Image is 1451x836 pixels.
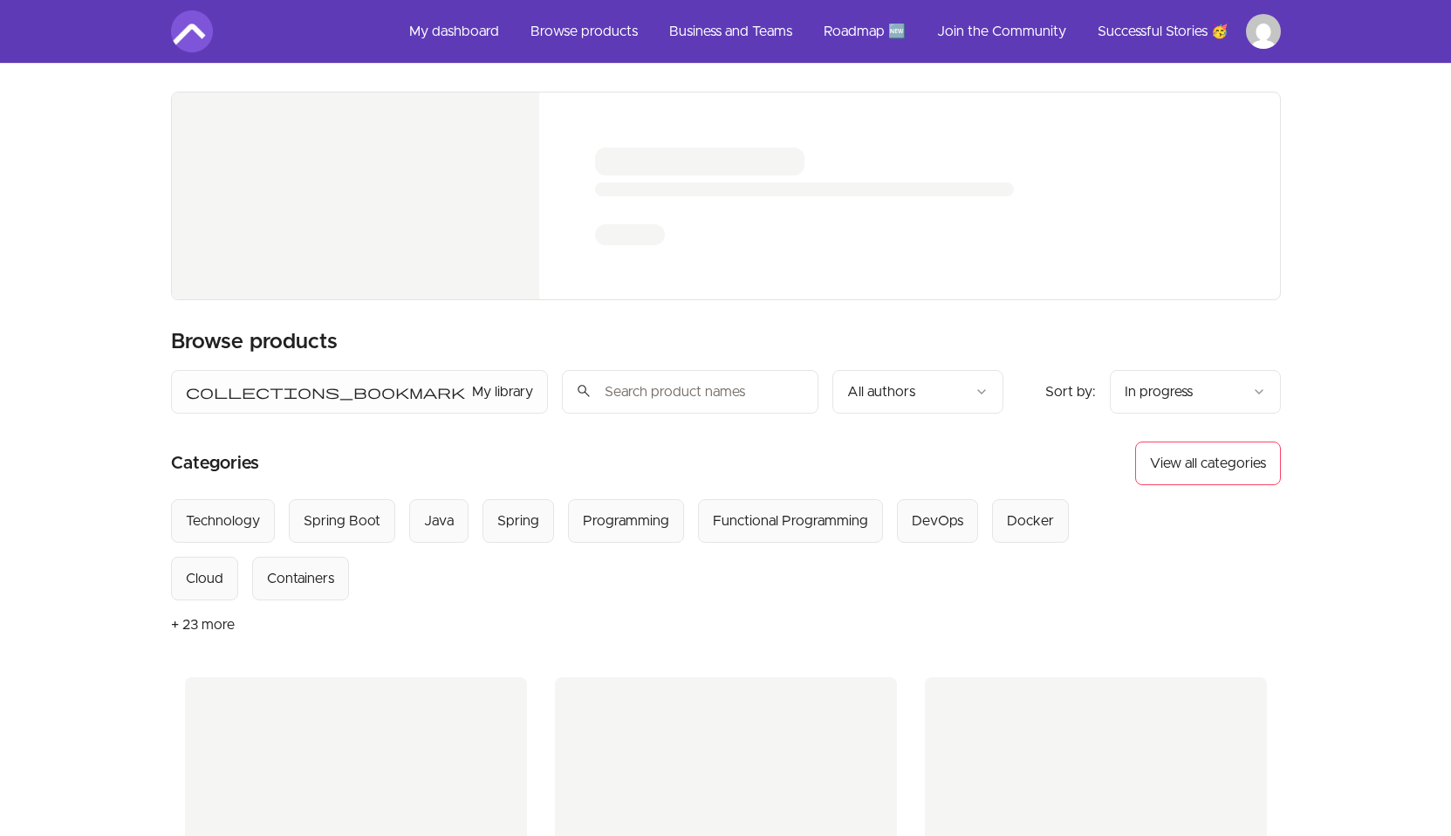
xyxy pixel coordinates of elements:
div: Functional Programming [713,511,868,531]
a: Roadmap 🆕 [810,10,920,52]
h2: Browse products [171,328,338,356]
div: DevOps [912,511,963,531]
div: Java [424,511,454,531]
div: Docker [1007,511,1054,531]
button: + 23 more [171,600,235,649]
a: Join the Community [923,10,1080,52]
a: My dashboard [395,10,513,52]
div: Spring [497,511,539,531]
a: Browse products [517,10,652,52]
button: Filter by author [832,370,1003,414]
div: Cloud [186,568,223,589]
button: Product sort options [1110,370,1281,414]
input: Search product names [562,370,818,414]
button: Filter by My library [171,370,548,414]
h2: Categories [171,442,259,485]
div: Spring Boot [304,511,380,531]
nav: Main [395,10,1281,52]
img: Profile image for rajan amb [1246,14,1281,49]
span: search [576,379,592,403]
span: collections_bookmark [186,381,465,402]
div: Containers [267,568,334,589]
a: Business and Teams [655,10,806,52]
div: Technology [186,511,260,531]
div: Programming [583,511,669,531]
span: Sort by: [1045,385,1096,399]
img: Amigoscode logo [171,10,213,52]
a: Successful Stories 🥳 [1084,10,1242,52]
button: View all categories [1135,442,1281,485]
